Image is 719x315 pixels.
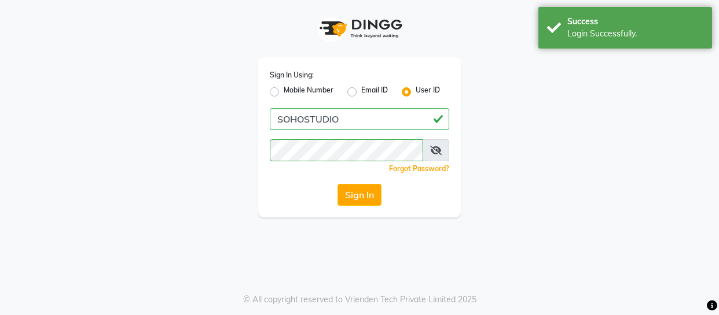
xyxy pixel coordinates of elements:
input: Username [270,108,449,130]
label: Sign In Using: [270,70,314,80]
label: Mobile Number [284,85,333,99]
div: Login Successfully. [567,28,703,40]
input: Username [270,139,423,161]
label: User ID [416,85,440,99]
div: Success [567,16,703,28]
img: logo1.svg [313,12,406,46]
button: Sign In [338,184,381,206]
a: Forgot Password? [389,164,449,173]
label: Email ID [361,85,388,99]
